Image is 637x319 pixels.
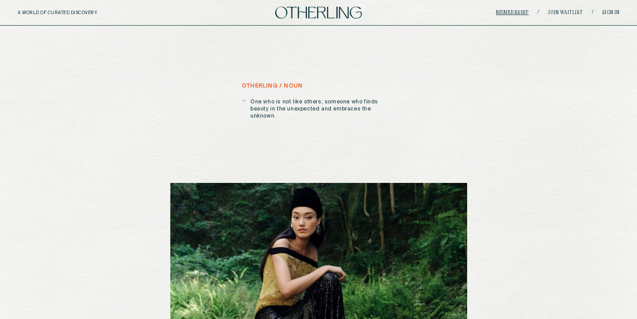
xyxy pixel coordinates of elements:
a: Membership [496,10,529,15]
span: / [592,9,593,16]
a: Sign in [602,10,620,15]
span: / [537,9,539,16]
a: Join waitlist [548,10,583,15]
h5: A WORLD OF CURATED DISCOVERY. [18,10,137,15]
h5: otherling / noun [242,83,303,89]
img: logo [275,7,362,19]
p: One who is not like others; someone who finds beauty in the unexpected and embraces the unknown. [250,99,395,120]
